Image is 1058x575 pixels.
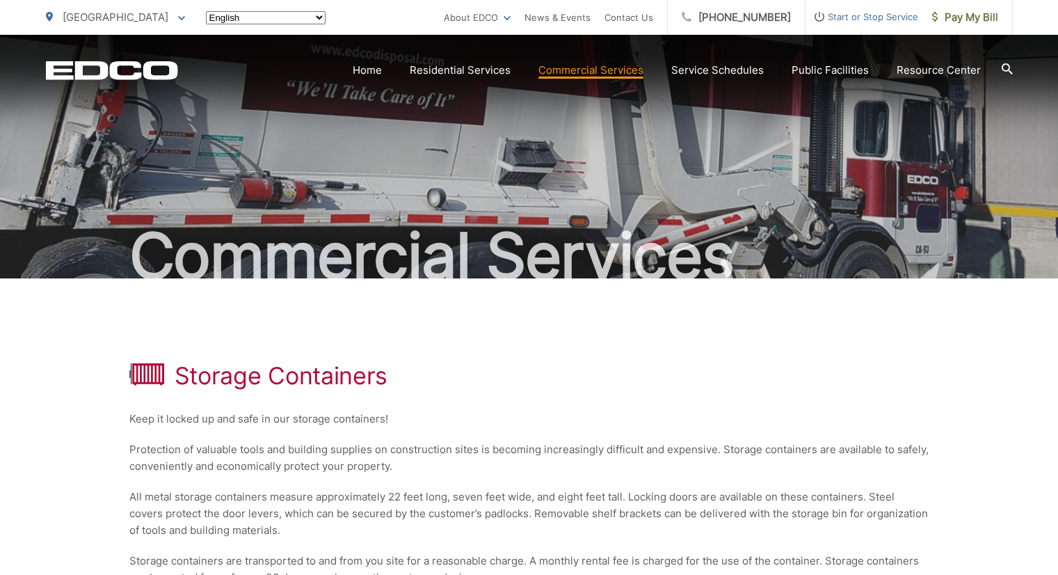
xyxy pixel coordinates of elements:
[129,489,929,539] p: All metal storage containers measure approximately 22 feet long, seven feet wide, and eight feet ...
[932,9,998,26] span: Pay My Bill
[604,9,653,26] a: Contact Us
[671,62,764,79] a: Service Schedules
[46,61,178,80] a: EDCD logo. Return to the homepage.
[444,9,511,26] a: About EDCO
[129,441,929,475] p: Protection of valuable tools and building supplies on construction sites is becoming increasingly...
[897,62,981,79] a: Resource Center
[353,62,382,79] a: Home
[206,11,326,24] select: Select a language
[63,10,168,24] span: [GEOGRAPHIC_DATA]
[792,62,869,79] a: Public Facilities
[538,62,643,79] a: Commercial Services
[175,362,388,390] h1: Storage Containers
[129,411,929,427] p: Keep it locked up and safe in our storage containers!
[524,9,591,26] a: News & Events
[46,221,1013,291] h2: Commercial Services
[410,62,511,79] a: Residential Services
